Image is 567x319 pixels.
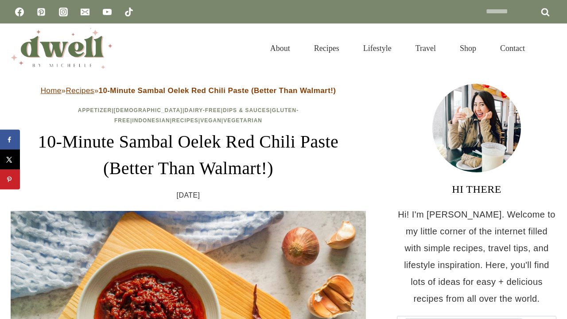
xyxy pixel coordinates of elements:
a: Home [41,86,62,95]
a: Dips & Sauces [223,107,270,113]
a: YouTube [98,3,116,21]
a: Email [76,3,94,21]
nav: Primary Navigation [258,33,537,64]
a: Vegetarian [223,117,262,124]
a: Shop [448,33,488,64]
time: [DATE] [177,189,200,202]
a: Recipes [66,86,94,95]
h3: HI THERE [397,181,556,197]
strong: 10-Minute Sambal Oelek Red Chili Paste (Better Than Walmart!) [99,86,336,95]
a: Indonesian [132,117,170,124]
a: Dairy-Free [184,107,221,113]
button: View Search Form [541,41,556,56]
span: » » [41,86,336,95]
a: Lifestyle [351,33,404,64]
img: DWELL by michelle [11,28,113,69]
a: Appetizer [78,107,112,113]
a: Recipes [302,33,351,64]
a: Recipes [172,117,198,124]
a: Facebook [11,3,28,21]
a: [DEMOGRAPHIC_DATA] [114,107,183,113]
a: Instagram [54,3,72,21]
a: Pinterest [32,3,50,21]
a: Vegan [200,117,221,124]
h1: 10-Minute Sambal Oelek Red Chili Paste (Better Than Walmart!) [11,128,366,182]
p: Hi! I'm [PERSON_NAME]. Welcome to my little corner of the internet filled with simple recipes, tr... [397,206,556,307]
span: | | | | | | | | [78,107,299,124]
a: Contact [488,33,537,64]
a: About [258,33,302,64]
a: TikTok [120,3,138,21]
a: Travel [404,33,448,64]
